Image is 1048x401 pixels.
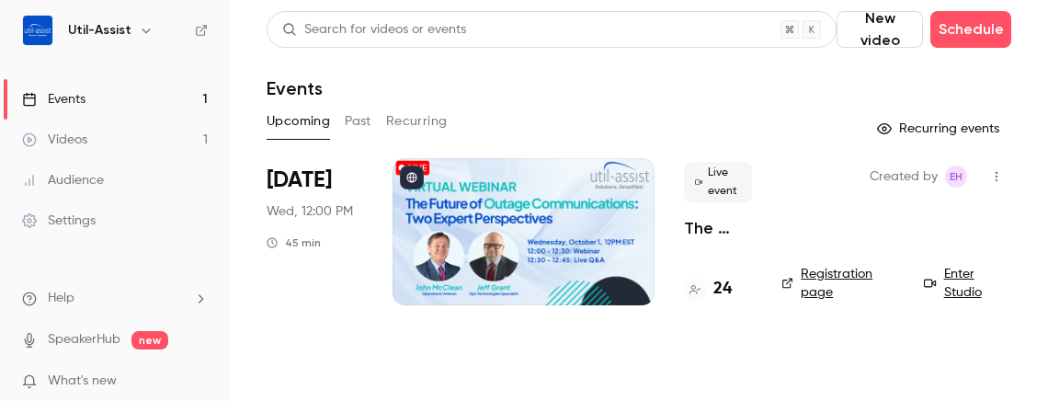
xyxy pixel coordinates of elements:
button: Upcoming [267,107,330,136]
span: [DATE] [267,166,332,195]
div: Audience [22,171,104,189]
span: EH [950,166,963,188]
span: Live event [684,162,752,202]
div: Videos [22,131,87,149]
span: Created by [870,166,938,188]
span: Help [48,289,74,308]
li: help-dropdown-opener [22,289,208,308]
button: Recurring events [869,114,1011,143]
a: Enter Studio [924,265,1011,302]
div: Events [22,90,85,109]
button: Schedule [930,11,1011,48]
a: SpeakerHub [48,330,120,349]
span: new [131,331,168,349]
iframe: Noticeable Trigger [186,373,208,390]
div: Settings [22,212,96,230]
button: Recurring [386,107,448,136]
span: Emily Henderson [945,166,967,188]
h1: Events [267,77,323,99]
button: New video [837,11,923,48]
button: Past [345,107,371,136]
img: Util-Assist [23,16,52,45]
h6: Util-Assist [68,21,131,40]
h4: 24 [713,277,732,302]
a: The Future of Outage Communications: Two Expert Perspectives [684,217,752,239]
div: 45 min [267,235,321,250]
span: Wed, 12:00 PM [267,202,353,221]
a: Registration page [781,265,902,302]
div: Oct 1 Wed, 12:00 PM (America/Toronto) [267,158,363,305]
a: 24 [684,277,732,302]
span: What's new [48,372,117,391]
div: Search for videos or events [282,20,466,40]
